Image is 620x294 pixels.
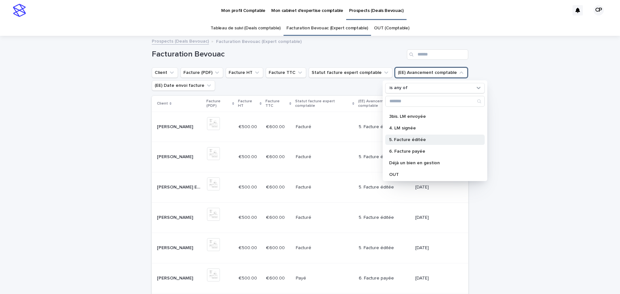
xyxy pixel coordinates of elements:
[226,67,263,78] button: Facture HT
[239,214,258,220] p: €500.00
[296,274,307,281] p: Payé
[152,50,404,59] h1: Facturation Bevouac
[152,172,468,203] tr: [PERSON_NAME] Et [PERSON_NAME][PERSON_NAME] Et [PERSON_NAME] €500.00€500.00 €600.00€600.00 Factur...
[296,153,313,160] p: Facturé
[389,172,474,177] p: OUT
[296,214,313,220] p: Facturé
[415,276,458,281] p: [DATE]
[181,67,223,78] button: Facture (PDF)
[359,215,405,220] p: 5. Facture éditée
[309,67,392,78] button: Statut facture expert comptable
[415,185,458,190] p: [DATE]
[157,274,194,281] p: [PERSON_NAME]
[239,123,258,130] p: €500.00
[157,244,194,251] p: [PERSON_NAME]
[266,153,286,160] p: €600.00
[415,215,458,220] p: [DATE]
[152,112,468,142] tr: [PERSON_NAME][PERSON_NAME] €500.00€500.00 €600.00€600.00 FacturéFacturé 5. Facture éditée[DATE]
[359,276,405,281] p: 6. Facture payée
[206,98,231,110] p: Facture (PDF)
[266,123,286,130] p: €600.00
[152,67,178,78] button: Client
[395,67,468,78] button: (EE) Avancement comptable
[239,274,258,281] p: €500.00
[296,183,313,190] p: Facturé
[157,214,194,220] p: [PERSON_NAME]
[266,274,286,281] p: €600.00
[239,153,258,160] p: €500.00
[389,85,408,91] p: is any of
[157,183,203,190] p: Lisa Et Romain Trannoy
[266,67,306,78] button: Facture TTC
[266,183,286,190] p: €600.00
[359,245,405,251] p: 5. Facture éditée
[594,5,604,15] div: CP
[296,244,313,251] p: Facturé
[389,137,474,142] p: 5. Facture éditée
[415,245,458,251] p: [DATE]
[238,98,258,110] p: Facture HT
[359,185,405,190] p: 5. Facture éditée
[152,142,468,172] tr: [PERSON_NAME][PERSON_NAME] €500.00€500.00 €600.00€600.00 FacturéFacturé 5. Facture éditée[DATE]
[239,244,258,251] p: €500.00
[211,21,280,36] a: Tableau de suivi (Deals comptable)
[389,126,474,130] p: 4. LM signée
[386,96,484,106] input: Search
[389,114,474,119] p: 3bis. LM envoyée
[157,153,194,160] p: [PERSON_NAME]
[296,123,313,130] p: Facturé
[157,123,194,130] p: [PERSON_NAME]
[374,21,409,36] a: OUT (Comptable)
[152,80,215,91] button: (EE) Date envoi facture
[152,37,209,45] a: Prospects (Deals Bevouac)
[216,37,302,45] p: Facturation Bevouac (Expert comptable)
[157,100,168,107] p: Client
[389,149,474,154] p: 6. Facture payée
[266,244,286,251] p: €600.00
[13,4,26,17] img: stacker-logo-s-only.png
[385,96,485,107] div: Search
[359,124,405,130] p: 5. Facture éditée
[152,233,468,263] tr: [PERSON_NAME][PERSON_NAME] €500.00€500.00 €600.00€600.00 FacturéFacturé 5. Facture éditée[DATE]
[358,98,407,110] p: (EE) Avancement comptable
[152,263,468,293] tr: [PERSON_NAME][PERSON_NAME] €500.00€500.00 €600.00€600.00 PayéPayé 6. Facture payée[DATE]
[239,183,258,190] p: €500.00
[266,214,286,220] p: €600.00
[295,98,351,110] p: Statut facture expert comptable
[265,98,287,110] p: Facture TTC
[152,202,468,233] tr: [PERSON_NAME][PERSON_NAME] €500.00€500.00 €600.00€600.00 FacturéFacturé 5. Facture éditée[DATE]
[407,49,468,60] input: Search
[286,21,368,36] a: Facturation Bevouac (Expert comptable)
[389,161,474,165] p: Déjà un bien en gestion
[359,154,405,160] p: 5. Facture éditée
